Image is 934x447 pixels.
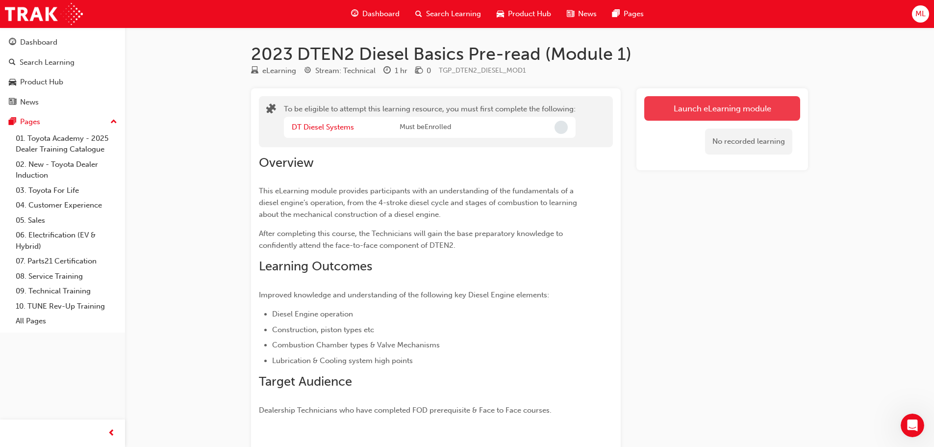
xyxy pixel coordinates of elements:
[497,8,504,20] span: car-icon
[12,228,121,254] a: 06. Electrification (EV & Hybrid)
[12,284,121,299] a: 09. Technical Training
[262,65,296,77] div: eLearning
[259,259,372,274] span: Learning Outcomes
[508,8,551,20] span: Product Hub
[259,186,579,219] span: This eLearning module provides participants with an understanding of the fundamentals of a diesel...
[12,183,121,198] a: 03. Toyota For Life
[20,57,75,68] div: Search Learning
[272,325,374,334] span: Construction, piston types etc
[489,4,559,24] a: car-iconProduct Hub
[4,93,121,111] a: News
[259,406,552,415] span: Dealership Technicians who have completed FOD prerequisite & Face to Face courses.
[383,67,391,76] span: clock-icon
[4,33,121,52] a: Dashboard
[567,8,574,20] span: news-icon
[292,123,354,131] a: DT Diesel Systems
[12,314,121,329] a: All Pages
[912,5,929,23] button: ML
[20,97,39,108] div: News
[304,67,311,76] span: target-icon
[407,4,489,24] a: search-iconSearch Learning
[415,65,431,77] div: Price
[12,157,121,183] a: 02. New - Toyota Dealer Induction
[251,67,258,76] span: learningResourceType_ELEARNING-icon
[644,96,800,121] button: Launch eLearning module
[12,299,121,314] a: 10. TUNE Rev-Up Training
[439,66,526,75] span: Learning resource code
[343,4,407,24] a: guage-iconDashboard
[612,8,620,20] span: pages-icon
[259,229,565,250] span: After completing this course, the Technicians will gain the base preparatory knowledge to confide...
[259,374,352,389] span: Target Audience
[351,8,358,20] span: guage-icon
[272,341,440,349] span: Combustion Chamber types & Valve Mechanisms
[251,65,296,77] div: Type
[20,37,57,48] div: Dashboard
[4,73,121,91] a: Product Hub
[383,65,407,77] div: Duration
[315,65,376,77] div: Stream: Technical
[9,38,16,47] span: guage-icon
[20,77,63,88] div: Product Hub
[415,8,422,20] span: search-icon
[4,53,121,72] a: Search Learning
[12,254,121,269] a: 07. Parts21 Certification
[20,116,40,128] div: Pages
[9,78,16,87] span: car-icon
[705,129,792,155] div: No recorded learning
[605,4,652,24] a: pages-iconPages
[9,98,16,107] span: news-icon
[108,427,115,440] span: prev-icon
[362,8,400,20] span: Dashboard
[304,65,376,77] div: Stream
[110,116,117,129] span: up-icon
[251,43,808,65] h1: 2023 DTEN2 Diesel Basics Pre-read (Module 1)
[266,105,276,116] span: puzzle-icon
[12,213,121,228] a: 05. Sales
[9,58,16,67] span: search-icon
[578,8,597,20] span: News
[624,8,644,20] span: Pages
[4,31,121,113] button: DashboardSearch LearningProduct HubNews
[272,310,353,318] span: Diesel Engine operation
[12,198,121,213] a: 04. Customer Experience
[415,67,423,76] span: money-icon
[12,269,121,284] a: 08. Service Training
[559,4,605,24] a: news-iconNews
[284,104,576,140] div: To be eligible to attempt this learning resource, you must first complete the following:
[915,8,926,20] span: ML
[555,121,568,134] span: Incomplete
[395,65,407,77] div: 1 hr
[272,356,413,365] span: Lubrication & Cooling system high points
[12,131,121,157] a: 01. Toyota Academy - 2025 Dealer Training Catalogue
[901,414,924,437] iframe: Intercom live chat
[4,113,121,131] button: Pages
[259,290,549,299] span: Improved knowledge and understanding of the following key Diesel Engine elements:
[426,8,481,20] span: Search Learning
[9,118,16,127] span: pages-icon
[400,122,451,133] span: Must be Enrolled
[259,155,314,170] span: Overview
[5,3,83,25] img: Trak
[427,65,431,77] div: 0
